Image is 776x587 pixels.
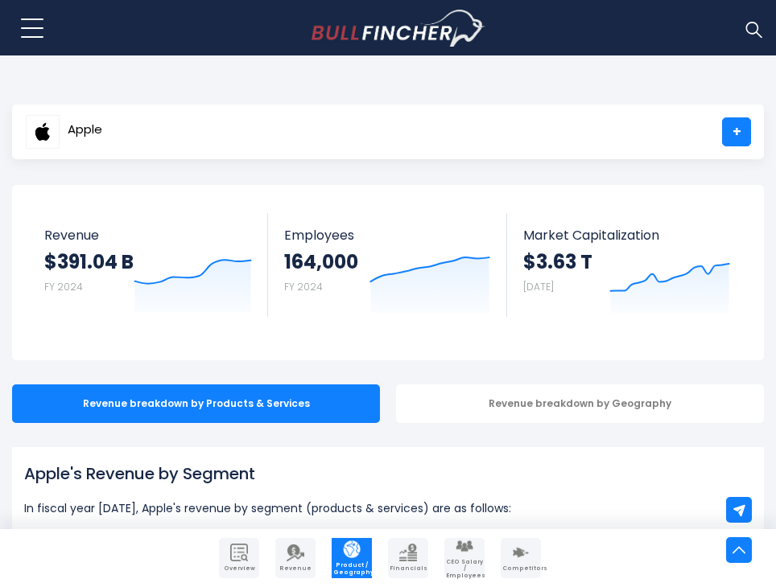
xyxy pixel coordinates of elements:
span: CEO Salary / Employees [446,559,483,579]
a: Company Revenue [275,538,316,578]
img: AAPL logo [26,115,60,149]
a: Company Competitors [501,538,541,578]
h1: Apple's Revenue by Segment [24,462,752,486]
span: Product / Geography [333,562,370,576]
small: FY 2024 [284,280,323,293]
a: Revenue $391.04 B FY 2024 [28,213,268,317]
p: In fiscal year [DATE], Apple's revenue by segment (products & services) are as follows: [24,499,752,518]
span: Revenue [44,228,252,243]
a: Company Overview [219,538,259,578]
a: Employees 164,000 FY 2024 [268,213,506,317]
strong: 164,000 [284,249,358,274]
a: Company Employees [444,538,485,578]
a: Company Product/Geography [332,538,372,578]
small: [DATE] [523,280,554,293]
small: FY 2024 [44,280,83,293]
strong: $3.63 T [523,249,592,274]
img: Bullfincher logo [312,10,485,47]
span: Market Capitalization [523,228,730,243]
div: Revenue breakdown by Geography [396,384,764,423]
a: Market Capitalization $3.63 T [DATE] [507,213,746,317]
span: Financials [390,565,427,572]
span: Employees [284,228,490,243]
span: Apple [68,123,102,137]
a: Company Financials [388,538,428,578]
strong: $391.04 B [44,249,134,274]
span: Overview [221,565,258,572]
span: Revenue [277,565,314,572]
a: Go to homepage [312,10,485,47]
a: Apple [25,117,103,146]
a: + [722,117,751,146]
div: Revenue breakdown by Products & Services [12,384,380,423]
span: Competitors [502,565,539,572]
